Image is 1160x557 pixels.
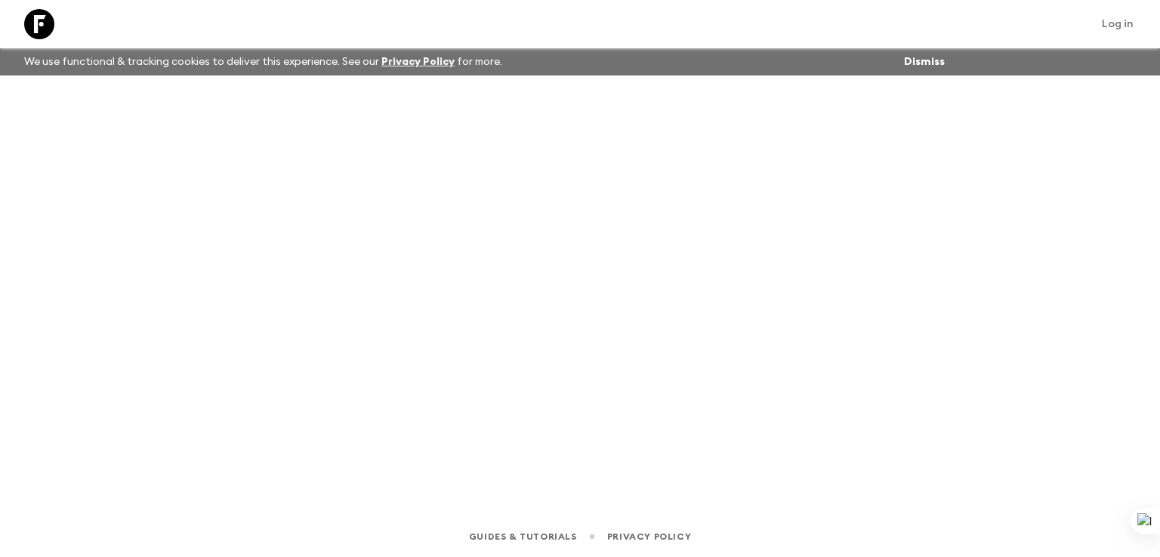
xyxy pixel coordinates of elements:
a: Privacy Policy [381,57,455,67]
a: Log in [1094,14,1142,35]
a: Guides & Tutorials [469,528,577,545]
a: Privacy Policy [607,528,691,545]
button: Dismiss [900,51,949,72]
p: We use functional & tracking cookies to deliver this experience. See our for more. [18,48,508,75]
